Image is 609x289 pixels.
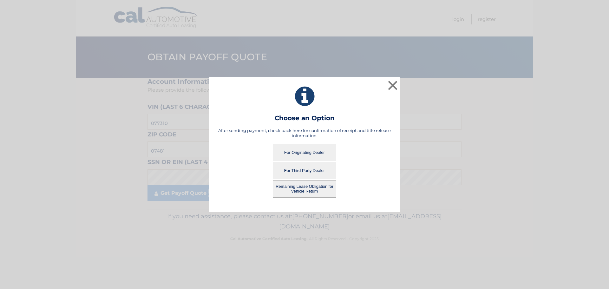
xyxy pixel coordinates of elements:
button: For Originating Dealer [273,144,336,161]
button: Remaining Lease Obligation for Vehicle Return [273,180,336,198]
button: For Third Party Dealer [273,162,336,179]
h5: After sending payment, check back here for confirmation of receipt and title release information. [217,128,392,138]
button: × [386,79,399,92]
h3: Choose an Option [275,114,335,125]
